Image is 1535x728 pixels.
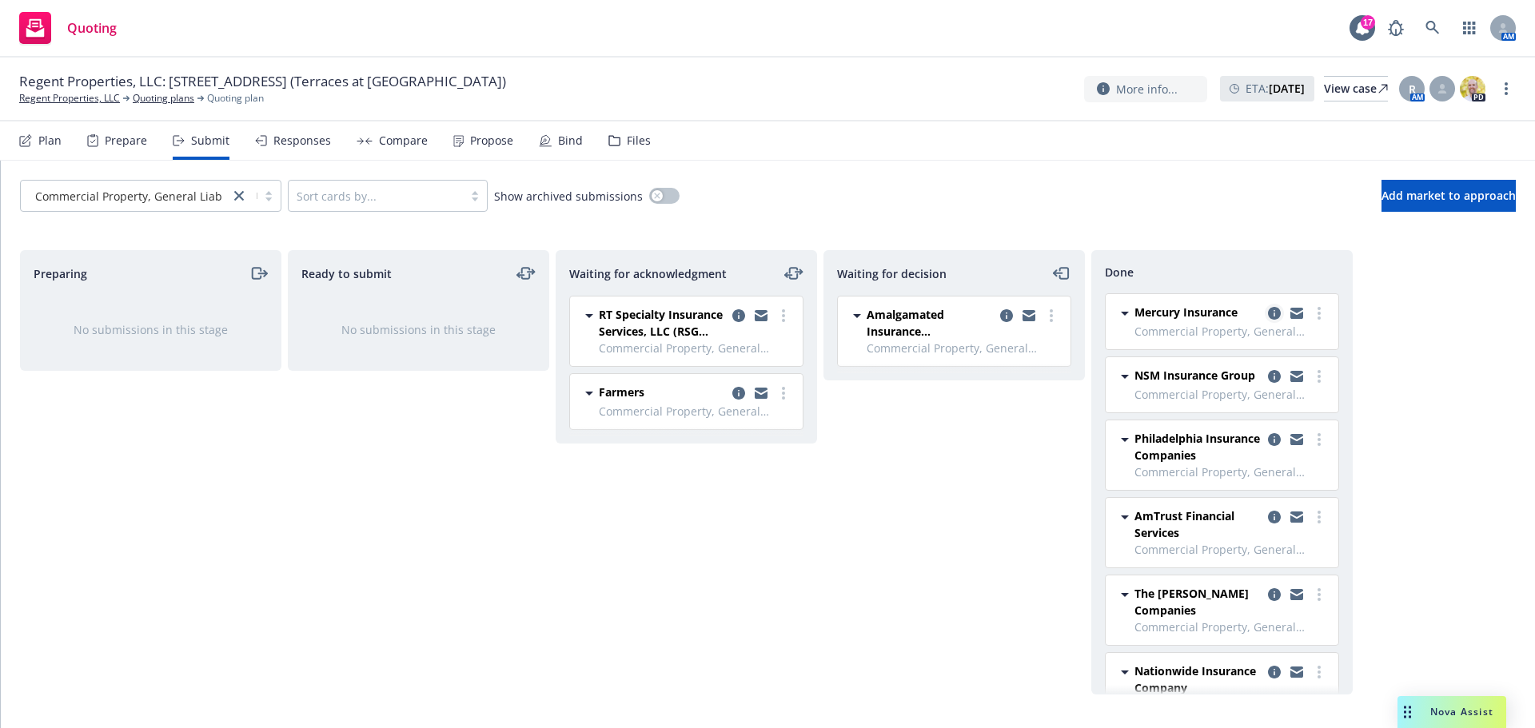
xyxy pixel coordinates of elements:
[1105,264,1134,280] span: Done
[1397,696,1417,728] div: Drag to move
[34,265,87,282] span: Preparing
[1324,77,1388,101] div: View case
[599,306,726,340] span: RT Specialty Insurance Services, LLC (RSG Specialty, LLC)
[1134,585,1262,619] span: The [PERSON_NAME] Companies
[1430,705,1493,718] span: Nova Assist
[516,264,536,283] a: moveLeftRight
[35,188,241,205] span: Commercial Property, General Liability
[1287,430,1306,449] a: copy logging email
[19,91,120,105] a: Regent Properties, LLC
[1265,367,1284,386] a: copy logging email
[1310,430,1329,449] a: more
[1310,507,1329,527] a: more
[997,306,1016,325] a: copy logging email
[1265,430,1284,449] a: copy logging email
[1380,12,1412,44] a: Report a Bug
[1134,367,1255,384] span: NSM Insurance Group
[19,72,506,91] span: Regent Properties, LLC: [STREET_ADDRESS] (Terraces at [GEOGRAPHIC_DATA])
[1134,507,1262,541] span: AmTrust Financial Services
[1116,81,1178,97] span: More info...
[1265,507,1284,527] a: copy logging email
[191,134,229,147] div: Submit
[837,265,947,282] span: Waiting for decision
[1265,662,1284,682] a: copy logging email
[494,188,643,205] span: Show archived submissions
[13,6,123,50] a: Quoting
[105,134,147,147] div: Prepare
[301,265,392,282] span: Ready to submit
[229,186,249,205] a: close
[1265,585,1284,604] a: copy logging email
[379,134,428,147] div: Compare
[752,306,771,325] a: copy logging email
[867,340,1061,356] span: Commercial Property, General Liability
[29,188,221,205] span: Commercial Property, General Liability
[729,384,748,403] a: copy logging email
[599,340,793,356] span: Commercial Property, General Liability
[38,134,62,147] div: Plan
[207,91,264,105] span: Quoting plan
[1134,541,1329,558] span: Commercial Property, General Liability
[1019,306,1039,325] a: copy logging email
[1381,180,1516,212] button: Add market to approach
[46,321,255,338] div: No submissions in this stage
[774,306,793,325] a: more
[569,265,727,282] span: Waiting for acknowledgment
[1084,76,1207,102] button: More info...
[1287,662,1306,682] a: copy logging email
[1134,304,1238,320] span: Mercury Insurance
[133,91,194,105] a: Quoting plans
[1324,76,1388,101] a: View case
[784,264,803,283] a: moveLeftRight
[1052,264,1071,283] a: moveLeft
[627,134,651,147] div: Files
[867,306,994,340] span: Amalgamated Insurance Underwriters
[1134,662,1262,696] span: Nationwide Insurance Company
[752,384,771,403] a: copy logging email
[599,403,793,420] span: Commercial Property, General Liability
[1134,463,1329,480] span: Commercial Property, General Liability
[774,384,793,403] a: more
[1134,386,1329,403] span: Commercial Property, General Liability
[249,264,268,283] a: moveRight
[1287,304,1306,323] a: copy logging email
[1287,367,1306,386] a: copy logging email
[558,134,583,147] div: Bind
[1134,619,1329,635] span: Commercial Property, General Liability
[1246,80,1305,97] span: ETA :
[470,134,513,147] div: Propose
[1287,585,1306,604] a: copy logging email
[1417,12,1449,44] a: Search
[1460,76,1485,101] img: photo
[314,321,523,338] div: No submissions in this stage
[1397,696,1506,728] button: Nova Assist
[1409,81,1416,97] span: R
[1453,12,1485,44] a: Switch app
[1269,81,1305,96] strong: [DATE]
[1134,323,1329,340] span: Commercial Property, General Liability
[729,306,748,325] a: copy logging email
[1361,15,1375,30] div: 17
[599,384,644,400] span: Farmers
[67,22,117,34] span: Quoting
[1310,662,1329,682] a: more
[1497,79,1516,98] a: more
[1265,304,1284,323] a: copy logging email
[1310,304,1329,323] a: more
[1310,585,1329,604] a: more
[1381,188,1516,203] span: Add market to approach
[1134,430,1262,463] span: Philadelphia Insurance Companies
[1310,367,1329,386] a: more
[273,134,331,147] div: Responses
[1287,507,1306,527] a: copy logging email
[1042,306,1061,325] a: more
